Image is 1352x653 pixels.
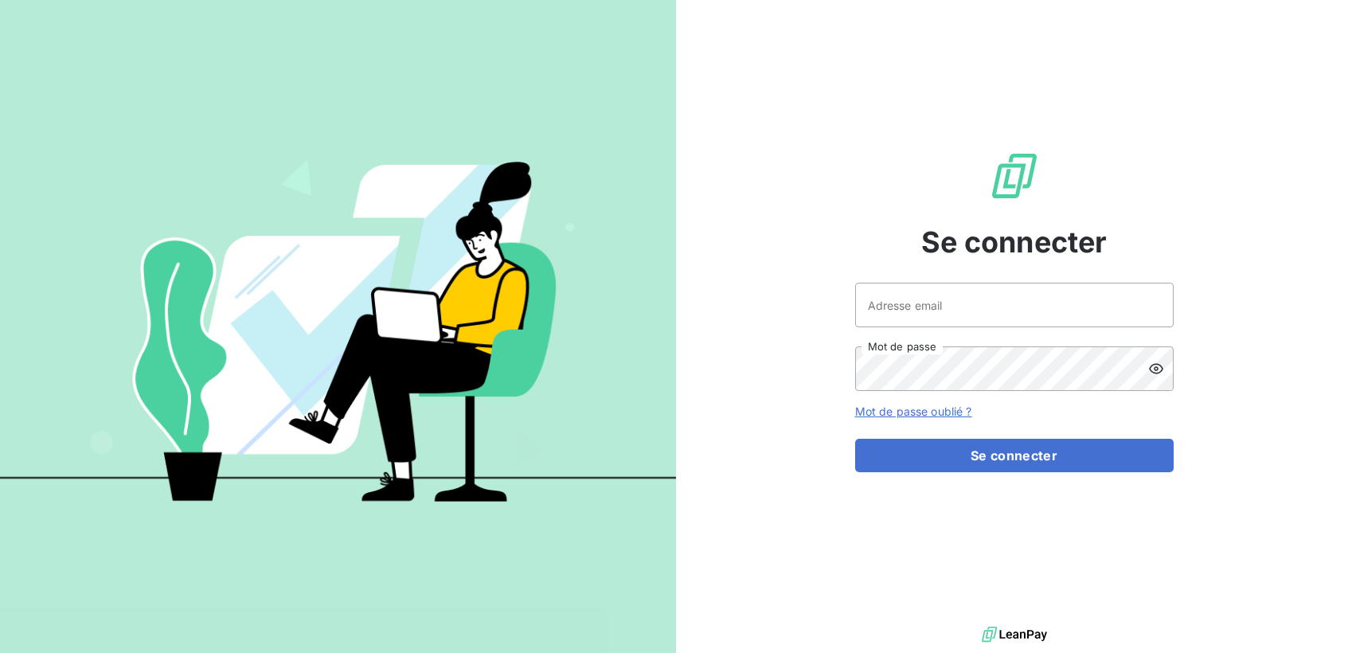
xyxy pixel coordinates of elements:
[921,221,1108,264] span: Se connecter
[989,151,1040,201] img: Logo LeanPay
[855,439,1174,472] button: Se connecter
[855,283,1174,327] input: placeholder
[982,623,1047,647] img: logo
[855,405,972,418] a: Mot de passe oublié ?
